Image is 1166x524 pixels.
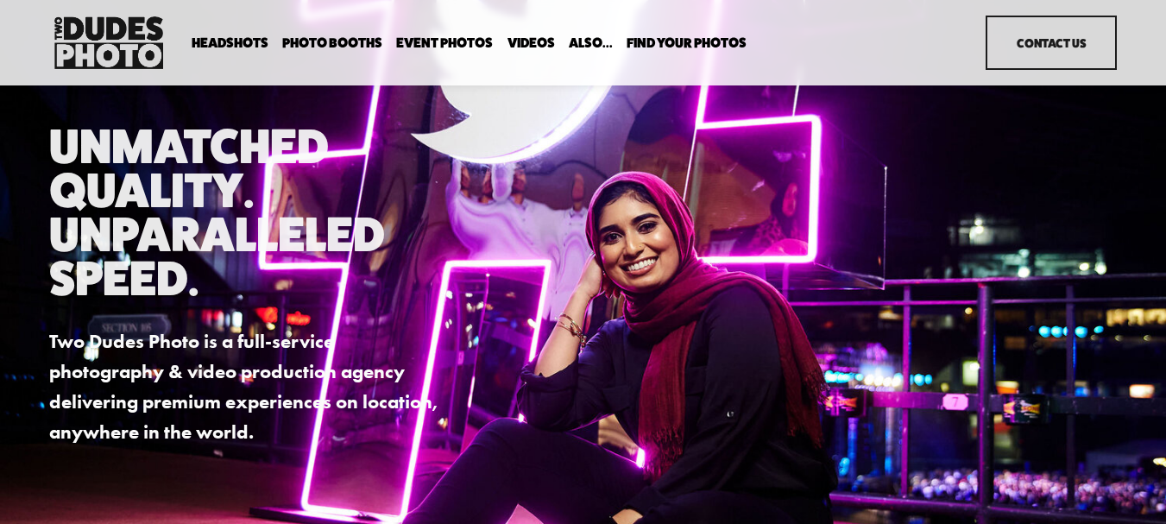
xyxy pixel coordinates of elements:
a: folder dropdown [569,35,613,51]
span: Photo Booths [282,36,382,50]
a: folder dropdown [192,35,268,51]
span: Find Your Photos [627,36,747,50]
img: Two Dudes Photo | Headshots, Portraits &amp; Photo Booths [49,12,168,74]
a: Videos [507,35,555,51]
a: folder dropdown [627,35,747,51]
span: Headshots [192,36,268,50]
a: Contact Us [986,16,1117,70]
a: Event Photos [396,35,493,51]
a: folder dropdown [282,35,382,51]
span: Also... [569,36,613,50]
h1: Unmatched Quality. Unparalleled Speed. [49,124,444,300]
strong: Two Dudes Photo is a full-service photography & video production agency delivering premium experi... [49,329,442,443]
